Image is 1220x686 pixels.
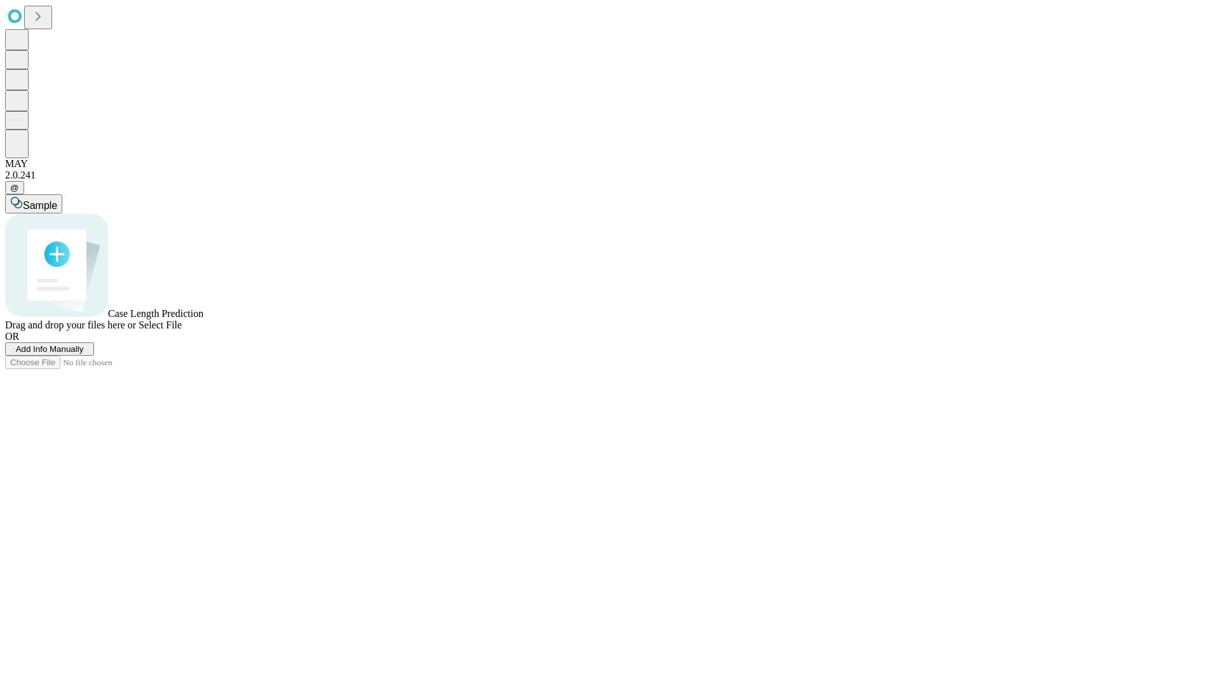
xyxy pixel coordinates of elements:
button: Sample [5,194,62,213]
button: @ [5,181,24,194]
span: @ [10,183,19,192]
div: MAY [5,158,1215,170]
span: Drag and drop your files here or [5,319,136,330]
div: 2.0.241 [5,170,1215,181]
span: Sample [23,200,57,211]
span: Select File [139,319,182,330]
span: Case Length Prediction [108,308,203,319]
button: Add Info Manually [5,342,94,356]
span: Add Info Manually [16,344,84,354]
span: OR [5,331,19,342]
